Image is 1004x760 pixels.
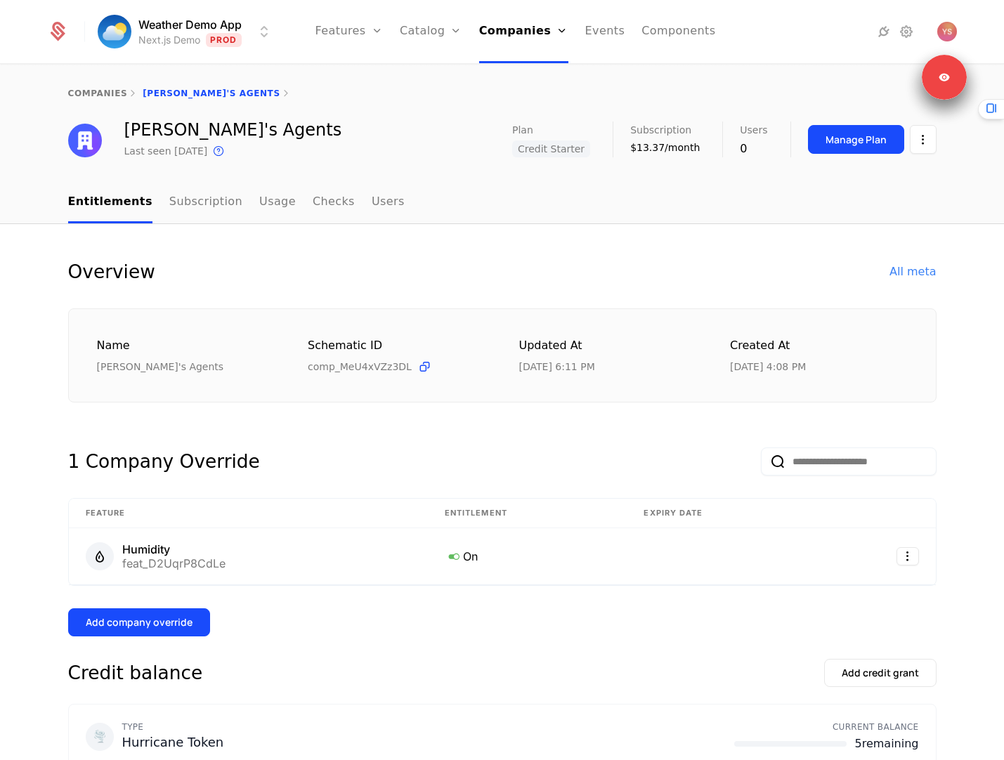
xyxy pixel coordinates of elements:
[68,447,260,476] div: 1 Company Override
[308,360,412,374] span: comp_MeU4xVZz3DL
[259,182,296,223] a: Usage
[898,23,915,40] a: Settings
[68,182,405,223] ul: Choose Sub Page
[428,499,627,528] th: Entitlement
[169,182,242,223] a: Subscription
[122,544,226,555] div: Humidity
[826,133,887,147] div: Manage Plan
[937,22,957,41] button: Open user button
[875,23,892,40] a: Integrations
[68,659,203,687] div: Credit balance
[86,615,193,629] div: Add company override
[69,499,428,528] th: Feature
[68,182,937,223] nav: Main
[98,15,131,48] img: Weather Demo App
[730,360,806,374] div: 8/13/25, 4:08 PM
[308,337,485,354] div: Schematic ID
[730,337,908,355] div: Created at
[68,124,102,157] img: Andy's Agents
[519,337,697,355] div: Updated at
[445,547,611,565] div: On
[102,16,273,47] button: Select environment
[740,140,767,157] div: 0
[124,144,208,158] div: Last seen [DATE]
[68,89,128,98] a: companies
[124,122,342,138] div: [PERSON_NAME]'s Agents
[122,733,224,752] div: Hurricane Token
[122,558,226,569] div: feat_D2UqrP8CdLe
[734,721,919,733] div: CURRENT BALANCE
[897,547,919,565] button: Select action
[138,33,200,47] div: Next.js Demo
[937,22,957,41] img: Youssef Salah
[889,263,936,280] div: All meta
[86,723,114,751] div: 🌪️
[630,125,691,135] span: Subscription
[808,125,904,154] button: Manage Plan
[910,125,937,154] button: Select action
[206,33,242,47] span: Prod
[627,499,819,528] th: Expiry date
[824,659,937,687] button: Add credit grant
[97,337,275,355] div: Name
[313,182,355,223] a: Checks
[855,735,919,752] span: 5 remaining
[68,258,155,286] div: Overview
[842,666,919,680] div: Add credit grant
[512,140,590,157] span: Credit Starter
[122,721,224,733] div: TYPE
[97,360,275,374] div: [PERSON_NAME]'s Agents
[68,182,152,223] a: Entitlements
[138,16,242,33] span: Weather Demo App
[68,608,210,636] button: Add company override
[519,360,595,374] div: 9/13/25, 6:11 PM
[512,125,533,135] span: Plan
[740,125,767,135] span: Users
[630,140,700,155] div: $13.37/month
[372,182,405,223] a: Users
